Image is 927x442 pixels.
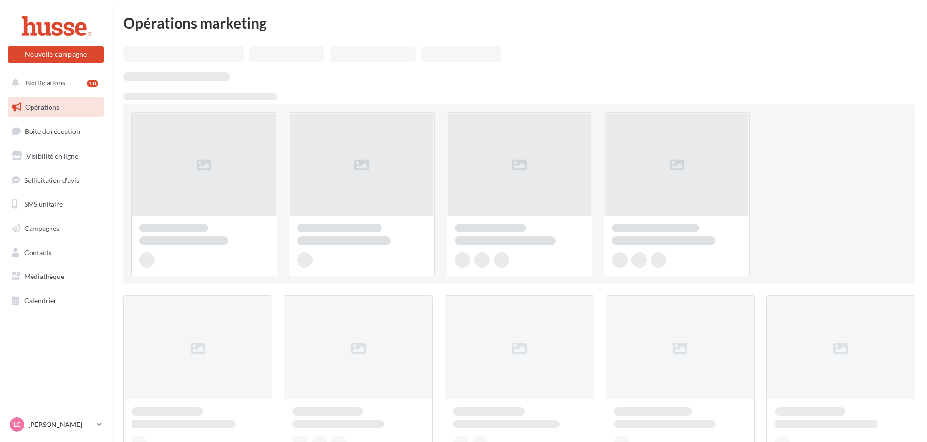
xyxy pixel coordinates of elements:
span: Opérations [25,103,59,111]
p: [PERSON_NAME] [28,420,93,429]
a: Sollicitation d'avis [6,170,106,191]
span: Sollicitation d'avis [24,176,79,184]
span: Notifications [26,79,65,87]
div: 10 [87,80,98,87]
a: SMS unitaire [6,194,106,214]
a: Visibilité en ligne [6,146,106,166]
a: LC [PERSON_NAME] [8,415,104,434]
span: SMS unitaire [24,200,63,208]
span: Visibilité en ligne [26,152,78,160]
a: Médiathèque [6,266,106,287]
span: Contacts [24,248,51,257]
span: Boîte de réception [25,127,80,135]
a: Campagnes [6,218,106,239]
a: Calendrier [6,291,106,311]
a: Opérations [6,97,106,117]
button: Nouvelle campagne [8,46,104,63]
span: Calendrier [24,296,57,305]
span: Médiathèque [24,272,64,280]
div: Opérations marketing [123,16,915,30]
button: Notifications 10 [6,73,102,93]
span: Campagnes [24,224,59,232]
a: Boîte de réception [6,121,106,142]
span: LC [14,420,21,429]
a: Contacts [6,243,106,263]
